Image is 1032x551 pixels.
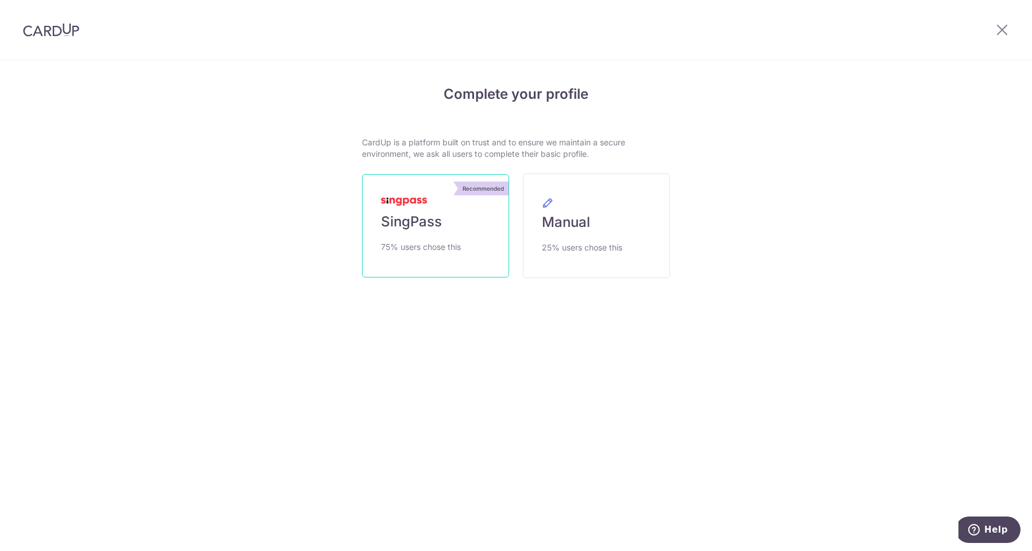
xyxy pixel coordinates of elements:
[381,240,461,254] span: 75% users chose this
[542,241,622,255] span: 25% users chose this
[458,182,509,195] div: Recommended
[958,517,1021,545] iframe: Opens a widget where you can find more information
[362,84,670,105] h4: Complete your profile
[381,213,442,231] span: SingPass
[23,23,79,37] img: CardUp
[542,213,590,232] span: Manual
[381,198,427,206] img: MyInfoLogo
[362,174,509,278] a: Recommended SingPass 75% users chose this
[523,174,670,278] a: Manual 25% users chose this
[362,137,670,160] p: CardUp is a platform built on trust and to ensure we maintain a secure environment, we ask all us...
